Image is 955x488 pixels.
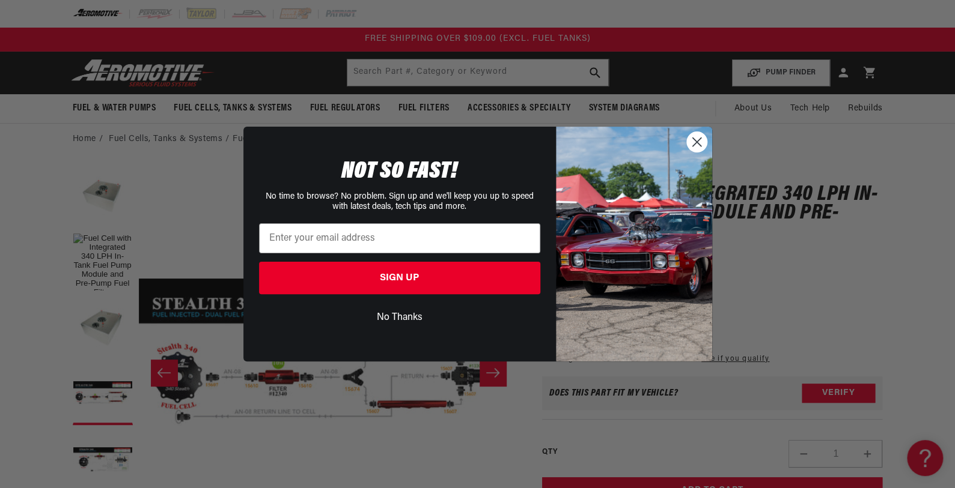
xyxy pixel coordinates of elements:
img: 85cdd541-2605-488b-b08c-a5ee7b438a35.jpeg [556,127,712,361]
button: Close dialog [686,131,707,152]
span: NOT SO FAST! [341,160,457,184]
button: SIGN UP [259,262,540,294]
button: No Thanks [259,306,540,329]
input: Enter your email address [259,223,540,253]
span: No time to browse? No problem. Sign up and we'll keep you up to speed with latest deals, tech tip... [266,192,534,211]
